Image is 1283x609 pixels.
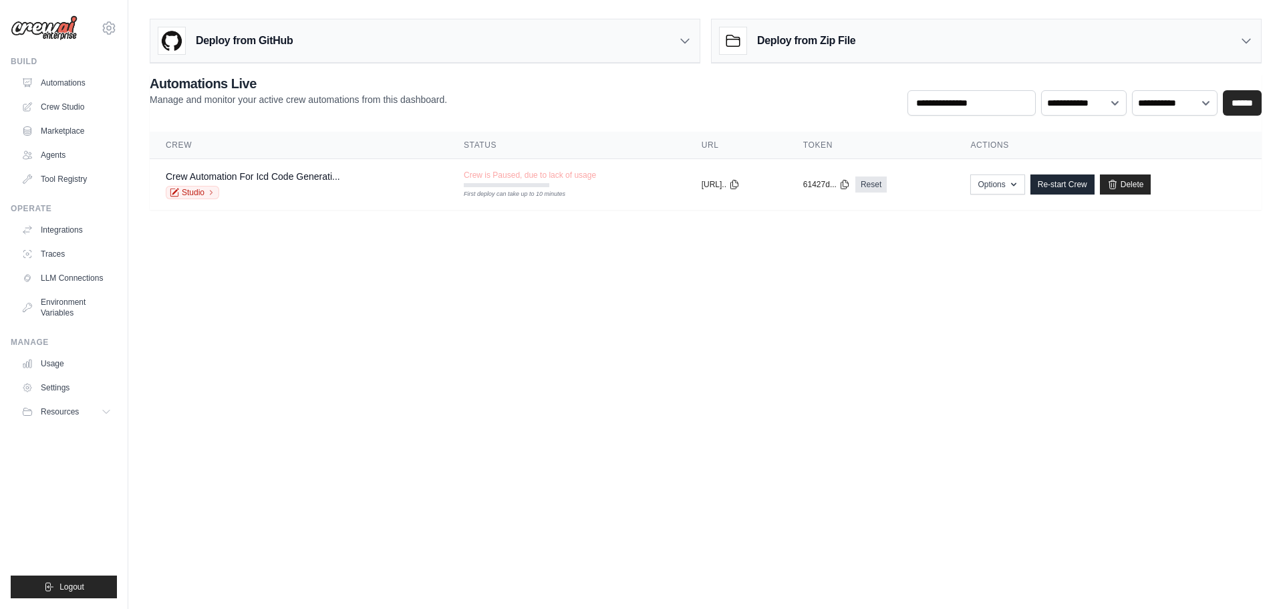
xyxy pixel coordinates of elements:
a: Studio [166,186,219,199]
button: Options [970,174,1024,195]
th: URL [686,132,787,159]
span: Logout [59,582,84,592]
div: Operate [11,203,117,214]
img: GitHub Logo [158,27,185,54]
th: Token [787,132,955,159]
th: Crew [150,132,448,159]
span: Crew is Paused, due to lack of usage [464,170,596,180]
button: 61427d... [803,179,850,190]
th: Status [448,132,686,159]
img: Logo [11,15,78,41]
a: LLM Connections [16,267,117,289]
a: Reset [855,176,887,193]
a: Automations [16,72,117,94]
a: Crew Studio [16,96,117,118]
th: Actions [954,132,1262,159]
a: Agents [16,144,117,166]
a: Crew Automation For Icd Code Generati... [166,171,340,182]
h3: Deploy from GitHub [196,33,293,49]
a: Tool Registry [16,168,117,190]
div: Build [11,56,117,67]
div: Manage [11,337,117,348]
p: Manage and monitor your active crew automations from this dashboard. [150,93,447,106]
a: Re-start Crew [1030,174,1095,195]
h2: Automations Live [150,74,447,93]
span: Resources [41,406,79,417]
a: Marketplace [16,120,117,142]
a: Traces [16,243,117,265]
button: Resources [16,401,117,422]
a: Integrations [16,219,117,241]
a: Settings [16,377,117,398]
iframe: Chat Widget [1216,545,1283,609]
a: Delete [1100,174,1151,195]
div: First deploy can take up to 10 minutes [464,190,549,199]
h3: Deploy from Zip File [757,33,855,49]
a: Usage [16,353,117,374]
button: Logout [11,576,117,598]
a: Environment Variables [16,291,117,324]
